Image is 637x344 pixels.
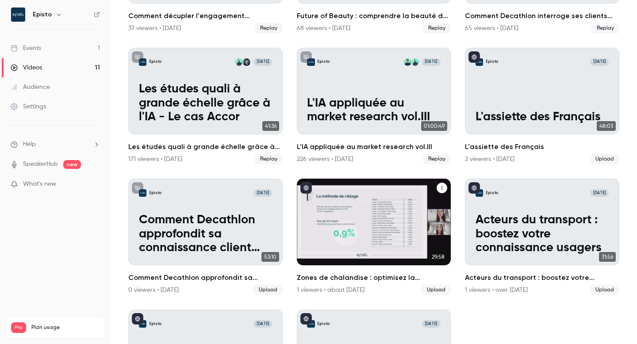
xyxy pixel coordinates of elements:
span: [DATE] [590,189,609,197]
div: Audience [11,83,50,92]
img: Haitam Benabbou [243,58,250,66]
p: L'IA appliquée au market research vol.III [307,96,441,124]
span: 31:56 [599,252,616,262]
p: Comment Decathlon approfondit sa connaissance client grâce à l'IA [139,213,272,255]
span: Pro [11,322,26,333]
span: Plan usage [31,324,100,331]
img: Jérémy Lefebvre [411,58,419,66]
h2: Comment Decathlon approfondit sa connaissance client grâce à l'IA [128,272,283,283]
a: Les études quali à grande échelle grâce à l'IA - Le cas AccorEpistoHaitam BenabbouJérémy Lefebvre... [128,48,283,164]
h2: Acteurs du transport : boostez votre connaissance usagers [465,272,619,283]
h2: Comment Decathlon interroge ses clients avec l'IA ? [465,11,619,21]
span: Upload [422,285,451,295]
div: 226 viewers • [DATE] [297,155,353,164]
h2: L'assiette des Français [465,141,619,152]
p: Episto [486,59,498,65]
button: unpublished [300,51,312,63]
div: 2 viewers • [DATE] [465,155,514,164]
button: published [300,182,312,194]
p: L'assiette des Français [476,110,609,124]
span: Upload [590,154,619,164]
iframe: Noticeable Trigger [89,180,100,188]
span: [DATE] [422,58,441,66]
button: published [132,313,143,325]
li: Zones de chalandise : optimisez la connaissance de vos cibles sur vos emplacements [297,179,451,295]
a: L'assiette des FrançaisEpisto[DATE]L'assiette des Français48:03L'assiette des Français2 viewer... [465,48,619,164]
p: Episto [149,59,161,65]
button: published [300,313,312,325]
span: Upload [590,285,619,295]
span: Replay [423,23,451,34]
span: Help [23,140,36,149]
button: published [468,51,480,63]
p: Acteurs du transport : boostez votre connaissance usagers [476,213,609,255]
li: Comment Decathlon approfondit sa connaissance client grâce à l'IA [128,179,283,295]
span: [DATE] [253,320,272,328]
p: Episto [149,321,161,327]
span: [DATE] [253,189,272,197]
span: Replay [591,23,619,34]
div: Videos [11,63,42,72]
img: Alexis Watine [404,58,411,66]
span: Replay [423,154,451,164]
span: Replay [255,154,283,164]
div: Events [11,44,41,53]
li: Les études quali à grande échelle grâce à l'IA - Le cas Accor [128,48,283,164]
a: SpeakerHub [23,160,58,169]
li: L'assiette des Français [465,48,619,164]
img: Episto [11,8,25,22]
a: 29:58Zones de chalandise : optimisez la connaissance de vos cibles sur vos emplacements1 viewers ... [297,179,451,295]
div: 1 viewers • about [DATE] [297,286,365,294]
div: 1 viewers • over [DATE] [465,286,528,294]
span: Upload [253,285,283,295]
p: Episto [149,191,161,196]
div: Settings [11,102,46,111]
span: [DATE] [253,58,272,66]
a: Acteurs du transport : boostez votre connaissance usagersEpisto[DATE]Acteurs du transport : boost... [465,179,619,295]
span: Replay [255,23,283,34]
h6: Episto [33,10,52,19]
img: Jérémy Lefebvre [235,58,243,66]
div: 0 viewers • [DATE] [128,286,179,294]
h2: Future of Beauty : comprendre la beauté de demain [297,11,451,21]
a: L'IA appliquée au market research vol.IIIEpistoJérémy LefebvreAlexis Watine[DATE]L'IA appliquée a... [297,48,451,164]
span: [DATE] [590,58,609,66]
li: L'IA appliquée au market research vol.III [297,48,451,164]
p: Episto [486,191,498,196]
button: published [468,182,480,194]
p: Les études quali à grande échelle grâce à l'IA - Le cas Accor [139,82,272,124]
p: Episto [317,59,330,65]
div: 65 viewers • [DATE] [465,24,518,33]
span: 41:36 [262,121,279,131]
li: help-dropdown-opener [11,140,100,149]
div: 37 viewers • [DATE] [128,24,181,33]
a: Comment Decathlon approfondit sa connaissance client grâce à l'IAEpisto[DATE]Comment Decathlon ap... [128,179,283,295]
p: Episto [317,321,330,327]
div: 68 viewers • [DATE] [297,24,350,33]
button: unpublished [132,182,143,194]
span: 29:58 [429,252,447,262]
button: unpublished [132,51,143,63]
div: 171 viewers • [DATE] [128,155,182,164]
h2: Les études quali à grande échelle grâce à l'IA - Le cas Accor [128,141,283,152]
span: 48:03 [597,121,616,131]
span: [DATE] [422,320,441,328]
span: 53:10 [261,252,279,262]
h2: Zones de chalandise : optimisez la connaissance de vos cibles sur vos emplacements [297,272,451,283]
h2: Comment décupler l'engagement répondant pour les études banques & assurances [128,11,283,21]
span: What's new [23,180,56,189]
span: 01:00:49 [421,121,447,131]
li: Acteurs du transport : boostez votre connaissance usagers [465,179,619,295]
h2: L'IA appliquée au market research vol.III [297,141,451,152]
span: new [63,160,81,169]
